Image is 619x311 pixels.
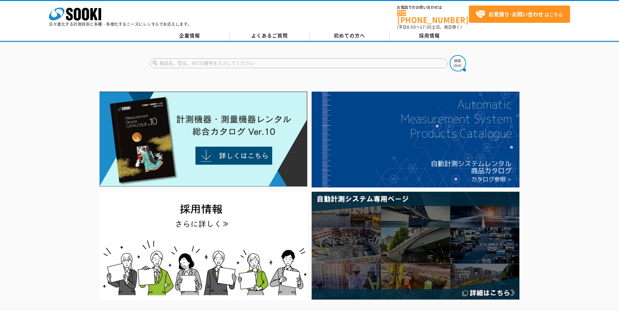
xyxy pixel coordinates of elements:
a: 採用情報 [390,31,470,41]
img: Catalog Ver10 [100,92,307,187]
span: 8:50 [407,24,416,30]
input: 商品名、型式、NETIS番号を入力してください [150,58,448,68]
span: (平日 ～ 土日、祝日除く) [397,24,462,30]
a: [PHONE_NUMBER] [397,10,469,23]
a: 初めての方へ [310,31,390,41]
img: 自動計測システムカタログ [312,92,519,187]
strong: お見積り･お問い合わせ [488,10,543,18]
img: btn_search.png [450,55,466,71]
img: SOOKI recruit [100,192,307,300]
span: お電話でのお問い合わせは [397,6,469,9]
p: 日々進化する計測技術と多種・多様化するニーズにレンタルでお応えします。 [49,22,192,26]
a: お見積り･お問い合わせはこちら [469,6,570,23]
span: 初めての方へ [334,32,365,39]
img: 自動計測システム専用ページ [312,192,519,300]
span: はこちら [475,9,563,19]
a: 企業情報 [150,31,230,41]
a: よくあるご質問 [230,31,310,41]
span: 17:30 [420,24,432,30]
